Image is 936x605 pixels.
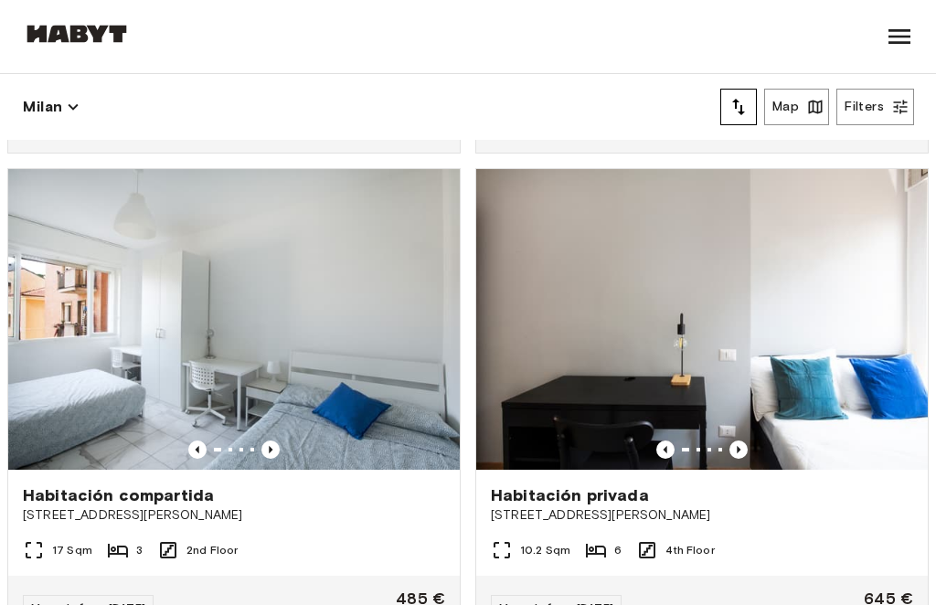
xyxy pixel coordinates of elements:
img: Marketing picture of unit IT-14-026-003-01H [8,169,460,470]
span: 3 [136,542,143,558]
span: [STREET_ADDRESS][PERSON_NAME] [23,506,445,525]
span: Habitación privada [491,484,649,506]
span: Habitación compartida [23,484,214,506]
span: [STREET_ADDRESS][PERSON_NAME] [491,506,913,525]
button: Filters [836,89,914,125]
span: 10.2 Sqm [520,542,570,558]
button: Previous image [188,440,207,459]
button: Map [764,89,829,125]
button: Previous image [261,440,280,459]
span: 2nd Floor [186,542,238,558]
img: Habyt [22,25,132,43]
img: Marketing picture of unit IT-14-111-001-002 [476,169,928,470]
button: Previous image [656,440,675,459]
span: 6 [614,542,622,558]
span: 4th Floor [665,542,714,558]
button: Milan [22,94,80,120]
span: 17 Sqm [52,542,92,558]
button: Previous image [729,440,748,459]
button: tune [720,89,757,125]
